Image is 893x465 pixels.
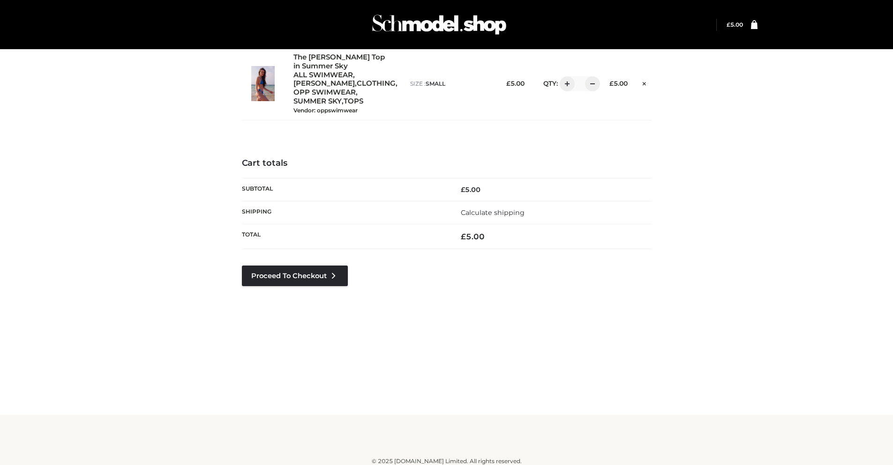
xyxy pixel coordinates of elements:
th: Total [242,224,447,249]
small: Vendor: oppswimwear [293,107,358,114]
bdi: 5.00 [609,80,628,87]
a: ALL SWIMWEAR [293,71,353,80]
bdi: 5.00 [461,232,485,241]
bdi: 5.00 [506,80,525,87]
bdi: 5.00 [461,185,480,194]
div: QTY: [534,76,593,91]
span: £ [461,232,466,241]
span: SMALL [426,80,445,87]
a: [PERSON_NAME] [293,79,355,88]
a: SUMMER SKY [293,97,342,106]
a: Proceed to Checkout [242,266,348,286]
img: Schmodel Admin 964 [369,6,510,43]
a: OPP SWIMWEAR [293,88,356,97]
th: Subtotal [242,178,447,201]
span: £ [609,80,614,87]
p: size : [410,80,490,88]
a: CLOTHING [357,79,396,88]
a: The [PERSON_NAME] Top in Summer Sky [293,53,390,71]
a: Remove this item [637,76,651,89]
bdi: 5.00 [727,21,743,28]
th: Shipping [242,201,447,224]
div: , , , , , [293,53,401,114]
span: £ [461,185,465,194]
span: £ [727,21,730,28]
a: Calculate shipping [461,208,525,217]
h4: Cart totals [242,158,652,169]
a: £5.00 [727,21,743,28]
span: £ [506,80,510,87]
a: TOPS [344,97,363,106]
